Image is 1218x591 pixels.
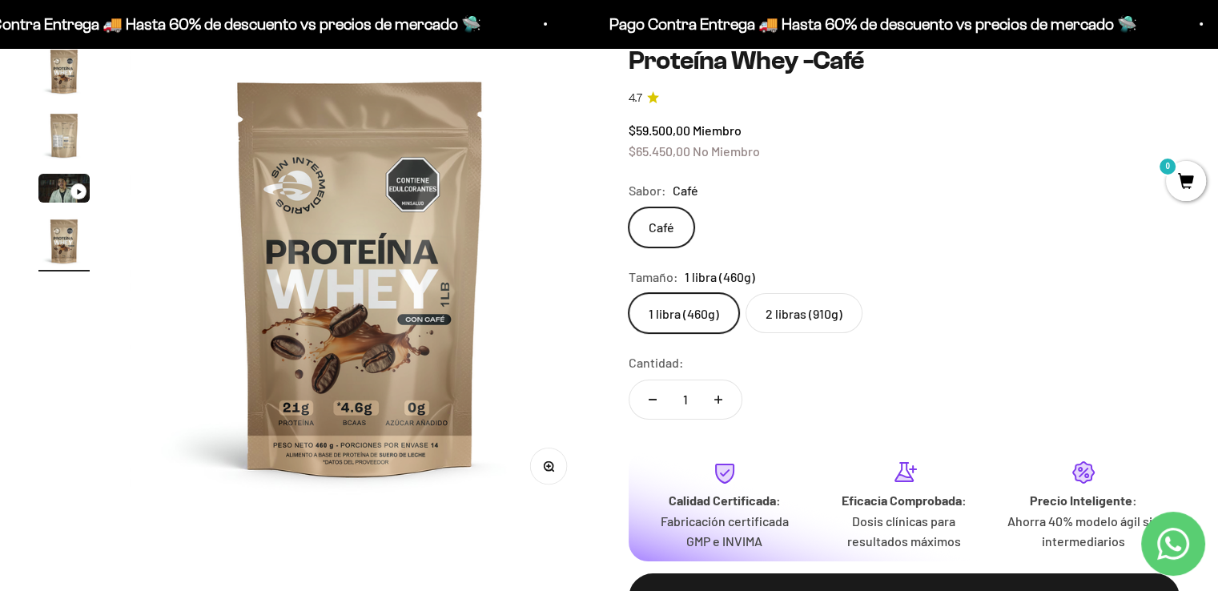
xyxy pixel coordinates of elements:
[38,215,90,271] button: Ir al artículo 4
[19,155,332,183] div: Un mensaje de garantía de satisfacción visible.
[38,46,90,102] button: Ir al artículo 1
[1007,511,1160,552] p: Ahorra 40% modelo ágil sin intermediarios
[648,511,802,552] p: Fabricación certificada GMP e INVIMA
[38,110,90,161] img: Proteína Whey -Café
[669,492,781,508] strong: Calidad Certificada:
[1166,174,1206,191] a: 0
[130,46,592,508] img: Proteína Whey -Café
[1158,157,1177,176] mark: 0
[693,143,760,159] span: No Miembro
[629,90,1180,107] a: 4.74.7 de 5.0 estrellas
[262,239,330,266] span: Enviar
[695,380,742,419] button: Aumentar cantidad
[260,239,332,266] button: Enviar
[38,174,90,207] button: Ir al artículo 3
[1030,492,1137,508] strong: Precio Inteligente:
[827,511,981,552] p: Dosis clínicas para resultados máximos
[629,267,678,287] legend: Tamaño:
[38,46,90,97] img: Proteína Whey -Café
[685,267,755,287] span: 1 libra (460g)
[19,76,332,119] div: Un aval de expertos o estudios clínicos en la página.
[601,11,1129,37] p: Pago Contra Entrega 🚚 Hasta 60% de descuento vs precios de mercado 🛸
[38,215,90,267] img: Proteína Whey -Café
[19,187,332,231] div: La confirmación de la pureza de los ingredientes.
[19,26,332,62] p: ¿Qué te daría la seguridad final para añadir este producto a tu carrito?
[629,123,690,138] span: $59.500,00
[673,180,698,201] span: Café
[629,143,690,159] span: $65.450,00
[693,123,742,138] span: Miembro
[842,492,967,508] strong: Eficacia Comprobada:
[629,90,642,107] span: 4.7
[629,380,676,419] button: Reducir cantidad
[629,46,1180,76] h1: Proteína Whey -Café
[629,180,666,201] legend: Sabor:
[629,352,684,373] label: Cantidad:
[19,123,332,151] div: Más detalles sobre la fecha exacta de entrega.
[38,110,90,166] button: Ir al artículo 2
